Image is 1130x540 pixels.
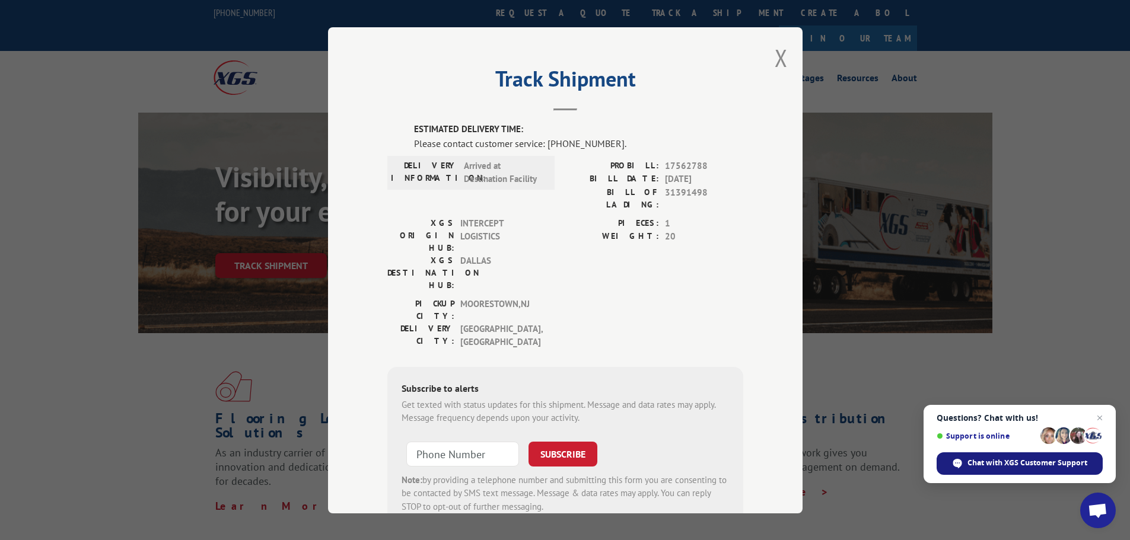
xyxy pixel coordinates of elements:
[414,136,743,150] div: Please contact customer service: [PHONE_NUMBER].
[402,474,422,485] strong: Note:
[665,172,743,186] span: [DATE]
[460,322,540,349] span: [GEOGRAPHIC_DATA] , [GEOGRAPHIC_DATA]
[464,159,544,186] span: Arrived at Destination Facility
[402,398,729,424] div: Get texted with status updates for this shipment. Message and data rates may apply. Message frequ...
[387,322,454,349] label: DELIVERY CITY:
[1080,493,1116,528] a: Open chat
[387,216,454,254] label: XGS ORIGIN HUB:
[565,186,659,210] label: BILL OF LADING:
[402,381,729,398] div: Subscribe to alerts
[387,254,454,291] label: XGS DESTINATION HUB:
[937,432,1036,440] span: Support is online
[775,42,788,74] button: Close modal
[529,441,597,466] button: SUBSCRIBE
[565,172,659,186] label: BILL DATE:
[665,230,743,244] span: 20
[460,297,540,322] span: MOORESTOWN , NJ
[387,297,454,322] label: PICKUP CITY:
[937,452,1103,475] span: Chat with XGS Customer Support
[937,413,1103,423] span: Questions? Chat with us!
[406,441,519,466] input: Phone Number
[565,230,659,244] label: WEIGHT:
[665,186,743,210] span: 31391498
[391,159,458,186] label: DELIVERY INFORMATION:
[387,71,743,93] h2: Track Shipment
[460,254,540,291] span: DALLAS
[665,159,743,172] span: 17562788
[967,458,1087,468] span: Chat with XGS Customer Support
[402,473,729,513] div: by providing a telephone number and submitting this form you are consenting to be contacted by SM...
[565,159,659,172] label: PROBILL:
[565,216,659,230] label: PIECES:
[665,216,743,230] span: 1
[414,123,743,136] label: ESTIMATED DELIVERY TIME:
[460,216,540,254] span: INTERCEPT LOGISTICS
